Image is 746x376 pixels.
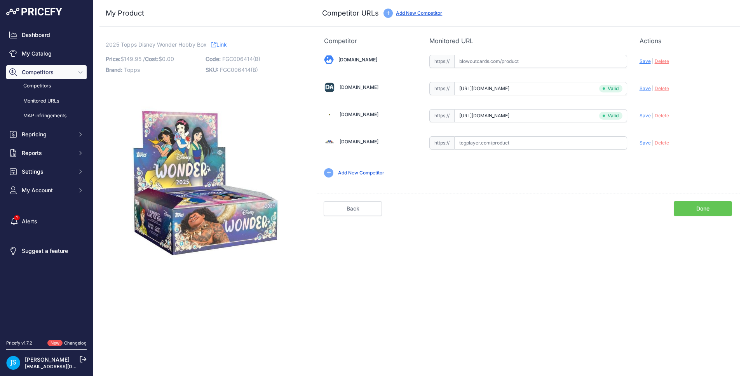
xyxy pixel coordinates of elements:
[25,356,70,363] a: [PERSON_NAME]
[429,55,454,68] span: https://
[324,201,382,216] a: Back
[211,40,227,49] a: Link
[6,183,87,197] button: My Account
[454,109,627,122] input: steelcitycollectibles.com/product
[640,85,651,91] span: Save
[22,68,73,76] span: Competitors
[6,214,87,228] a: Alerts
[640,36,732,45] p: Actions
[429,109,454,122] span: https://
[145,56,159,62] span: Cost:
[6,127,87,141] button: Repricing
[106,56,120,62] span: Price:
[324,36,417,45] p: Competitor
[6,79,87,93] a: Competitors
[655,85,669,91] span: Delete
[64,340,87,346] a: Changelog
[640,58,651,64] span: Save
[429,82,454,95] span: https://
[206,56,221,62] span: Code:
[6,47,87,61] a: My Catalog
[340,111,378,117] a: [DOMAIN_NAME]
[396,10,442,16] a: Add New Competitor
[25,364,106,369] a: [EMAIL_ADDRESS][DOMAIN_NAME]
[106,66,122,73] span: Brand:
[652,85,654,91] span: |
[338,170,384,176] a: Add New Competitor
[429,136,454,150] span: https://
[143,56,174,62] span: / $
[206,66,218,73] span: SKU:
[106,54,201,64] p: $
[47,340,63,346] span: New
[655,140,669,146] span: Delete
[652,58,654,64] span: |
[6,8,62,16] img: Pricefy Logo
[454,82,627,95] input: dacardworld.com/product
[6,65,87,79] button: Competitors
[322,8,379,19] h3: Competitor URLs
[6,165,87,179] button: Settings
[6,244,87,258] a: Suggest a feature
[640,113,651,118] span: Save
[22,131,73,138] span: Repricing
[6,28,87,42] a: Dashboard
[106,40,207,49] span: 2025 Topps Disney Wonder Hobby Box
[124,56,141,62] span: 149.95
[652,140,654,146] span: |
[640,140,651,146] span: Save
[22,186,73,194] span: My Account
[674,201,732,216] a: Done
[652,113,654,118] span: |
[162,56,174,62] span: 0.00
[124,66,140,73] span: Topps
[6,94,87,108] a: Monitored URLs
[106,8,300,19] h3: My Product
[340,139,378,144] a: [DOMAIN_NAME]
[22,168,73,176] span: Settings
[429,36,627,45] p: Monitored URL
[220,66,258,73] span: FGC006414(B)
[655,113,669,118] span: Delete
[340,84,378,90] a: [DOMAIN_NAME]
[22,149,73,157] span: Reports
[338,57,377,63] a: [DOMAIN_NAME]
[6,109,87,123] a: MAP infringements
[655,58,669,64] span: Delete
[222,56,260,62] span: FGC006414(B)
[6,28,87,331] nav: Sidebar
[6,340,32,346] div: Pricefy v1.7.2
[454,55,627,68] input: blowoutcards.com/product
[6,146,87,160] button: Reports
[454,136,627,150] input: tcgplayer.com/product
